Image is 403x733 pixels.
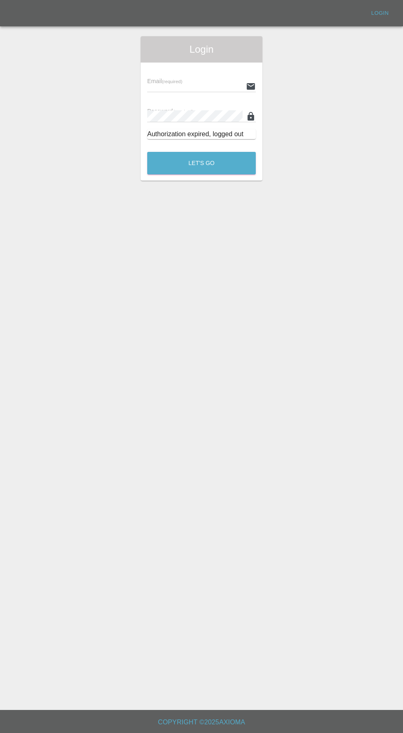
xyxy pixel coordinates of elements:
small: (required) [173,109,194,114]
h6: Copyright © 2025 Axioma [7,717,396,728]
button: Let's Go [147,152,256,175]
span: Login [147,43,256,56]
span: Email [147,78,182,84]
span: Password [147,108,193,114]
div: Authorization expired, logged out [147,129,256,139]
a: Login [367,7,393,20]
small: (required) [162,79,183,84]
